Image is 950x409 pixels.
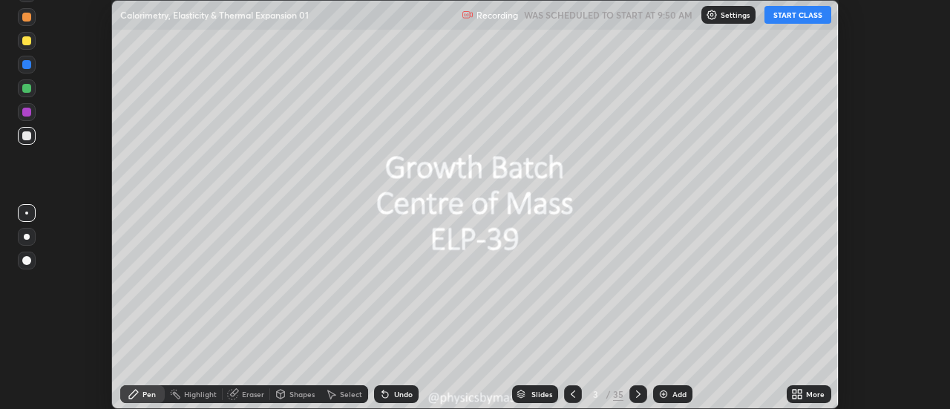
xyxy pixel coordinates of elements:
p: Settings [721,11,750,19]
button: START CLASS [764,6,831,24]
div: Select [340,390,362,398]
div: Pen [142,390,156,398]
div: Shapes [289,390,315,398]
div: Add [672,390,687,398]
h5: WAS SCHEDULED TO START AT 9:50 AM [524,8,692,22]
img: class-settings-icons [706,9,718,21]
div: Highlight [184,390,217,398]
img: add-slide-button [658,388,669,400]
div: More [806,390,825,398]
div: 3 [588,390,603,399]
p: Recording [476,10,518,21]
div: Slides [531,390,552,398]
div: / [606,390,610,399]
div: Eraser [242,390,264,398]
img: recording.375f2c34.svg [462,9,474,21]
div: Undo [394,390,413,398]
div: 35 [613,387,623,401]
p: Calorimetry, Elasticity & Thermal Expansion 01 [120,9,309,21]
